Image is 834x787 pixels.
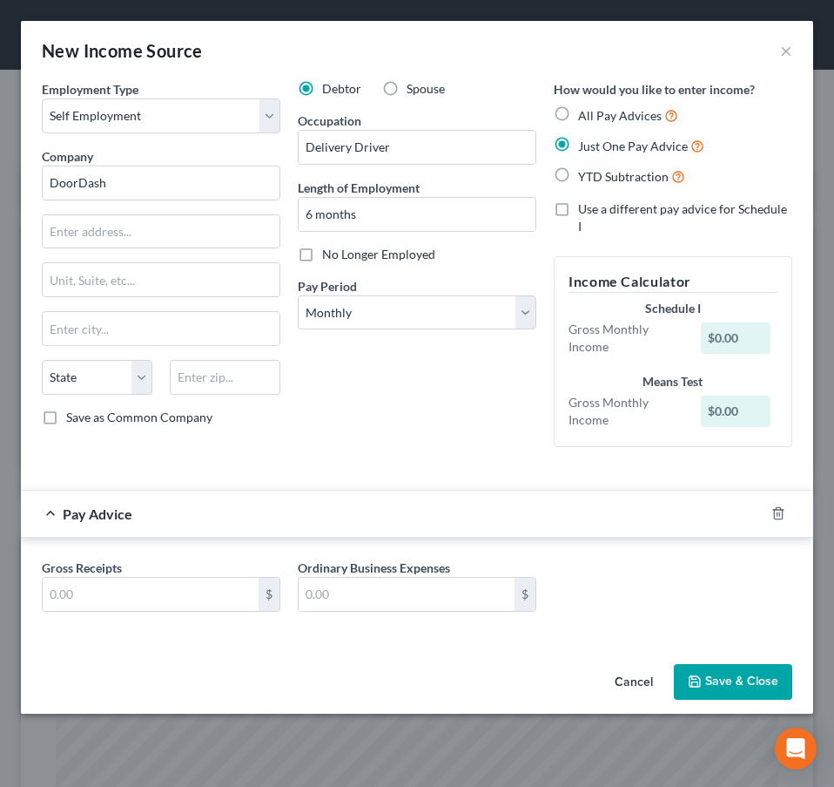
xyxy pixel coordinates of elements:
span: Save as Common Company [66,410,212,424]
label: Occupation [298,112,361,130]
div: Gross Monthly Income [560,394,692,429]
div: Gross Monthly Income [560,321,692,356]
div: $ [515,578,535,611]
span: Company [42,149,93,164]
div: $0.00 [701,396,770,427]
div: Open Intercom Messenger [775,728,817,770]
span: Pay Advice [63,505,132,522]
input: Search company by name... [42,166,280,200]
div: $0.00 [701,322,770,354]
div: Schedule I [568,300,777,317]
button: Save & Close [674,664,792,701]
div: Means Test [568,373,777,390]
h5: Income Calculator [568,271,777,293]
span: No Longer Employed [322,247,435,261]
span: Spouse [407,81,445,96]
span: Just One Pay Advice [578,139,688,153]
span: YTD Subtraction [578,169,669,184]
input: Unit, Suite, etc... [43,263,279,296]
input: ex: 2 years [299,198,535,231]
label: Length of Employment [298,179,420,197]
button: Cancel [601,666,667,701]
label: Ordinary Business Expenses [298,559,450,577]
label: Gross Receipts [42,559,122,577]
div: $ [259,578,279,611]
span: Use a different pay advice for Schedule I [578,201,787,234]
input: Enter city... [43,312,279,345]
span: All Pay Advices [578,108,662,123]
input: Enter zip... [170,360,280,395]
div: New Income Source [42,38,203,63]
button: × [780,40,792,61]
input: Enter address... [43,215,279,248]
span: Employment Type [42,82,138,97]
input: 0.00 [43,578,259,611]
input: 0.00 [299,578,515,611]
label: How would you like to enter income? [554,80,755,98]
span: Debtor [322,81,361,96]
input: -- [299,131,535,164]
span: Pay Period [298,279,357,294]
